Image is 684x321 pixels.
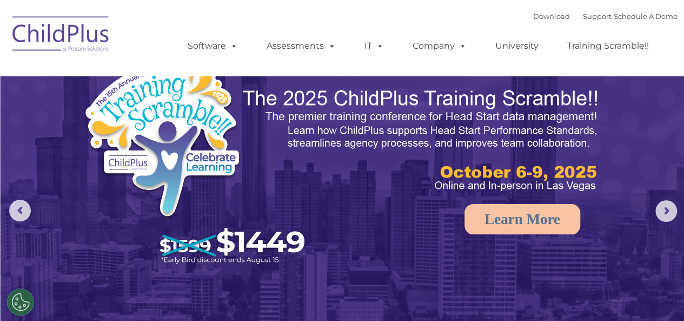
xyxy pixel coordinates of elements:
a: Training Scramble!! [556,35,660,57]
a: Company [402,35,477,57]
a: Software [177,35,249,57]
a: Support [583,12,612,21]
span: Last name [150,71,183,80]
span: Phone number [150,116,196,124]
img: ChildPlus by Procare Solutions [7,9,115,63]
a: IT [354,35,395,57]
font: | [533,12,678,21]
a: Assessments [256,35,347,57]
a: Download [533,12,570,21]
a: University [484,35,549,57]
button: Cookies Settings [7,289,34,316]
a: Schedule A Demo [614,12,678,21]
a: Learn More [464,204,580,234]
iframe: Chat Widget [630,269,684,321]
